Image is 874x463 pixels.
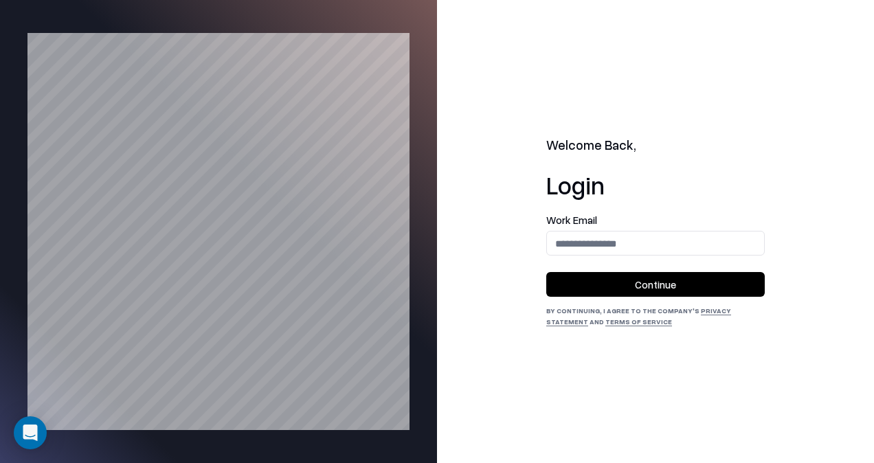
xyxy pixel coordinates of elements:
label: Work Email [546,215,765,225]
h1: Login [546,171,765,199]
a: Terms of Service [605,317,672,326]
div: Open Intercom Messenger [14,416,47,449]
h2: Welcome Back, [546,136,765,155]
button: Continue [546,272,765,297]
div: By continuing, I agree to the Company's and [546,305,765,327]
